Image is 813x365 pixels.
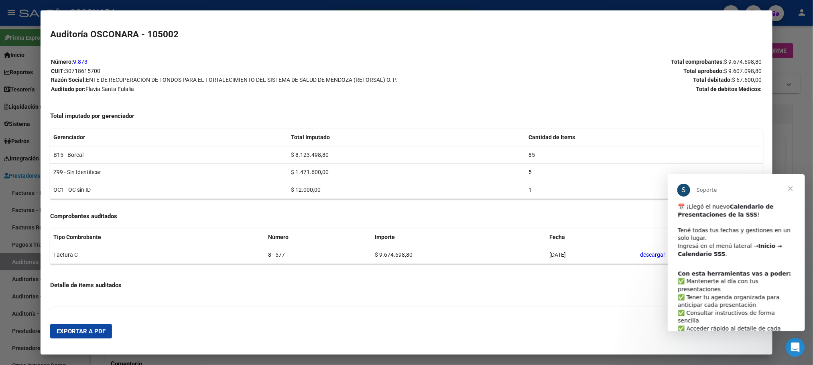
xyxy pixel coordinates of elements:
[50,164,288,181] td: Z99 - Sin Identificar
[525,181,763,199] td: 1
[407,75,762,85] p: Total debitado:
[288,129,525,146] th: Total Imputado
[51,67,406,76] p: CUIT:
[265,229,372,246] th: Número
[50,146,288,164] td: B15 - Boreal
[547,246,637,264] td: [DATE]
[50,129,288,146] th: Gerenciador
[50,28,762,41] h2: Auditoría OSCONARA - 105002
[73,59,87,65] a: 9.873
[50,181,288,199] td: OC1 - OC sin ID
[547,229,637,246] th: Fecha
[51,85,406,94] p: Auditado por:
[65,68,100,74] span: 30718615700
[525,146,763,164] td: 85
[372,229,547,246] th: Importe
[50,246,265,264] td: Factura C
[288,146,525,164] td: $ 8.123.498,80
[640,251,666,258] a: descargar
[288,181,525,199] td: $ 12.000,00
[10,96,127,190] div: ​✅ Mantenerte al día con tus presentaciones ✅ Tener tu agenda organizada para anticipar cada pres...
[786,338,805,357] iframe: Intercom live chat
[85,86,134,92] span: Flavia Santa Eulalia
[265,246,372,264] td: 8 - 577
[732,77,762,83] span: $ 67.600,00
[50,229,265,246] th: Tipo Combrobante
[50,324,112,339] button: Exportar a PDF
[407,57,762,67] p: Total comprobantes:
[288,164,525,181] td: $ 1.471.600,00
[86,77,397,83] span: ENTE DE RECUPERACION DE FONDOS PARA EL FORTALECIMIENTO DEL SISTEMA DE SALUD DE MENDOZA (REFORSAL)...
[372,246,547,264] td: $ 9.674.698,80
[50,281,762,290] h4: Detalle de items auditados
[407,85,762,94] p: Total de debitos Médicos:
[50,212,762,221] h4: Comprobantes auditados
[668,174,805,331] iframe: Intercom live chat mensaje
[525,164,763,181] td: 5
[57,328,106,335] span: Exportar a PDF
[724,68,762,74] span: $ 9.607.098,80
[407,67,762,76] p: Total aprobado:
[10,96,123,103] b: Con esta herramientas vas a poder:
[51,57,406,67] p: Número:
[51,75,406,85] p: Razón Social:
[50,112,762,121] h4: Total imputado por gerenciador
[525,129,763,146] th: Cantidad de Items
[724,59,762,65] span: $ 9.674.698,80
